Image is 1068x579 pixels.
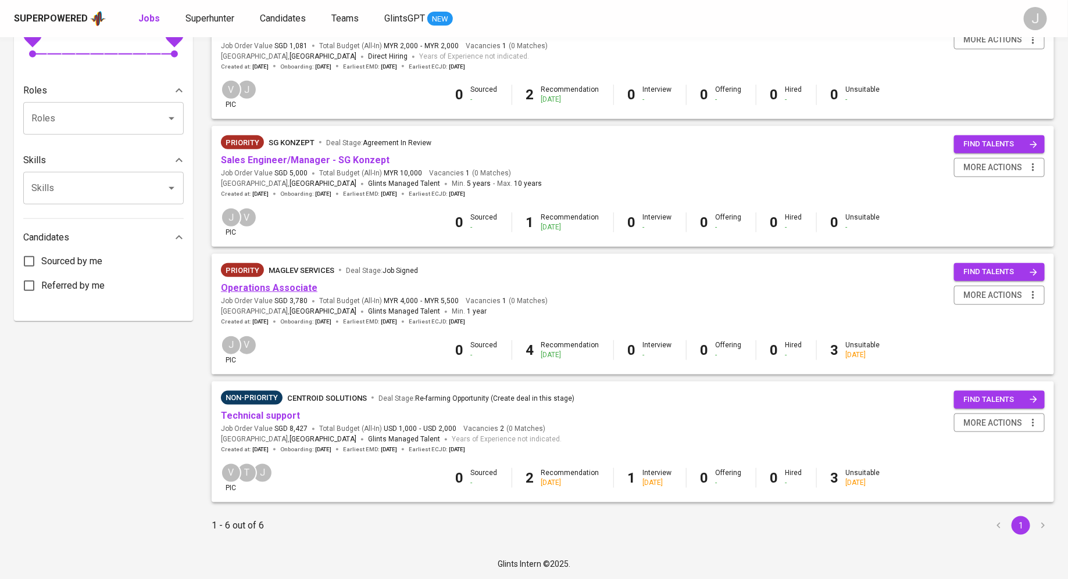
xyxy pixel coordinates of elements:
p: 1 - 6 out of 6 [212,519,264,533]
b: 3 [831,342,839,358]
span: [DATE] [449,63,465,71]
span: Earliest ECJD : [409,190,465,198]
div: Hired [785,468,802,488]
a: Jobs [138,12,162,26]
div: Candidates [23,226,184,249]
span: find talents [963,265,1038,279]
div: New Job received from Demand Team [221,135,264,149]
div: Pending Client’s Feedback [221,391,283,405]
span: Deal Stage : [326,139,431,147]
span: [GEOGRAPHIC_DATA] , [221,178,356,190]
div: [DATE] [643,478,672,488]
b: 0 [701,87,709,103]
span: [GEOGRAPHIC_DATA] [290,434,356,445]
span: [DATE] [252,63,269,71]
span: Onboarding : [280,318,331,326]
span: SG Konzept [269,138,315,147]
span: Glints Managed Talent [368,435,440,443]
b: 0 [701,342,709,358]
b: 4 [526,342,534,358]
button: find talents [954,391,1045,409]
div: - [716,350,742,360]
div: V [221,463,241,483]
a: Technical support [221,410,300,421]
span: SGD 3,780 [274,296,308,306]
div: - [785,95,802,105]
div: - [643,95,672,105]
div: - [471,95,498,105]
span: Earliest EMD : [343,445,397,454]
span: Job Order Value [221,424,308,434]
div: pic [221,207,241,238]
div: J [1024,7,1047,30]
span: Earliest EMD : [343,63,397,71]
span: [DATE] [252,190,269,198]
span: Job Order Value [221,168,308,178]
span: Created at : [221,190,269,198]
b: 0 [628,214,636,231]
span: Vacancies ( 0 Matches ) [429,168,511,178]
div: Interview [643,468,672,488]
span: SGD 5,000 [274,168,308,178]
span: [GEOGRAPHIC_DATA] , [221,434,356,445]
span: Priority [221,265,264,276]
span: Re-farming Opportunity (Create deal in this stage) [415,394,574,402]
span: 1 year [467,307,487,315]
span: GlintsGPT [384,13,425,24]
div: Interview [643,85,672,105]
b: 0 [456,342,464,358]
img: app logo [90,10,106,27]
b: 2 [526,470,534,486]
span: MYR 5,500 [424,296,459,306]
span: Vacancies ( 0 Matches ) [466,41,548,51]
b: 2 [526,87,534,103]
div: Recommendation [541,340,599,360]
button: more actions [954,413,1045,433]
span: Glints Managed Talent [368,307,440,315]
span: [DATE] [315,190,331,198]
div: [DATE] [541,222,599,232]
div: [DATE] [541,95,599,105]
span: [GEOGRAPHIC_DATA] , [221,306,356,318]
div: Unsuitable [846,340,880,360]
span: [DATE] [449,190,465,198]
div: Offering [716,340,742,360]
b: Jobs [138,13,160,24]
b: 1 [628,470,636,486]
span: 0 [30,30,34,38]
span: Total Budget (All-In) [319,168,422,178]
span: 2 [498,424,504,434]
div: Sourced [471,213,498,232]
span: Onboarding : [280,63,331,71]
span: [GEOGRAPHIC_DATA] , [221,51,356,63]
b: 0 [770,342,778,358]
button: page 1 [1012,516,1030,535]
span: MYR 10,000 [384,168,422,178]
div: - [716,95,742,105]
div: Superpowered [14,12,88,26]
span: more actions [963,288,1022,303]
a: Sales Engineer/Manager - SG Konzept [221,154,390,166]
span: Total Budget (All-In) [319,424,456,434]
b: 1 [526,214,534,231]
p: Skills [23,153,46,167]
div: [DATE] [846,350,880,360]
div: Recommendation [541,468,599,488]
div: - [471,222,498,232]
span: [DATE] [449,445,465,454]
div: J [252,463,273,483]
div: - [785,478,802,488]
div: - [643,222,672,232]
span: Superhunter [185,13,234,24]
div: pic [221,80,241,110]
span: [GEOGRAPHIC_DATA] [290,306,356,318]
a: Account Executive [221,27,303,38]
div: Sourced [471,85,498,105]
a: Operations Associate [221,282,317,293]
span: Total Budget (All-In) [319,296,459,306]
span: 1 [501,41,506,51]
p: Candidates [23,231,69,244]
span: [DATE] [315,63,331,71]
button: more actions [954,30,1045,49]
span: 10+ [168,30,180,38]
